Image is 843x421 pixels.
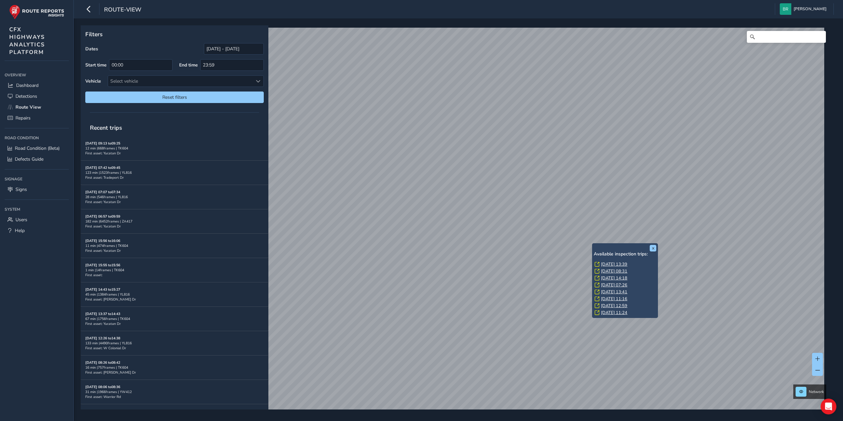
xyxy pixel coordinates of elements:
[601,275,627,281] a: [DATE] 14:18
[85,321,121,326] span: First asset: Yucatan Dr
[15,156,43,162] span: Defects Guide
[85,248,121,253] span: First asset: Yucatan Dr
[85,346,126,351] span: First asset: W Colonial Dr
[5,225,69,236] a: Help
[747,31,826,43] input: Search
[85,409,120,414] strong: [DATE] 07:50 to 11:32
[9,26,45,56] span: CFX HIGHWAYS ANALYTICS PLATFORM
[108,76,253,87] div: Select vehicle
[15,186,27,193] span: Signs
[85,394,121,399] span: First asset: Warrior Rd
[85,273,102,277] span: First asset:
[85,219,264,224] div: 182 min | 6452 frames | ZA417
[780,3,829,15] button: [PERSON_NAME]
[16,82,39,89] span: Dashboard
[601,310,627,316] a: [DATE] 11:24
[85,195,264,199] div: 28 min | 546 frames | YL816
[5,143,69,154] a: Road Condition (Beta)
[85,297,136,302] span: First asset: [PERSON_NAME] Dr
[5,91,69,102] a: Detections
[85,151,121,156] span: First asset: Yucatan Dr
[5,80,69,91] a: Dashboard
[90,94,259,100] span: Reset filters
[85,170,264,175] div: 123 min | 1523 frames | YL816
[601,261,627,267] a: [DATE] 13:39
[5,184,69,195] a: Signs
[85,190,120,195] strong: [DATE] 07:07 to 07:34
[5,204,69,214] div: System
[601,303,627,309] a: [DATE] 12:59
[15,217,27,223] span: Users
[179,62,198,68] label: End time
[85,311,120,316] strong: [DATE] 13:37 to 14:43
[15,227,25,234] span: Help
[15,145,60,151] span: Road Condition (Beta)
[85,360,120,365] strong: [DATE] 08:26 to 08:42
[601,317,627,323] a: [DATE] 12:53
[85,292,264,297] div: 45 min | 1384 frames | YL816
[780,3,791,15] img: diamond-layout
[601,296,627,302] a: [DATE] 11:16
[594,251,656,257] h6: Available inspection trips:
[85,224,121,229] span: First asset: Yucatan Dr
[85,238,120,243] strong: [DATE] 15:56 to 16:06
[601,268,627,274] a: [DATE] 08:31
[85,316,264,321] div: 67 min | 1756 frames | TK604
[85,287,120,292] strong: [DATE] 14:43 to 15:27
[794,3,827,15] span: [PERSON_NAME]
[85,365,264,370] div: 16 min | 757 frames | TK604
[85,336,120,341] strong: [DATE] 12:26 to 14:38
[85,92,264,103] button: Reset filters
[5,113,69,123] a: Repairs
[104,6,141,15] span: route-view
[85,384,120,389] strong: [DATE] 08:06 to 08:36
[601,289,627,295] a: [DATE] 13:41
[821,399,836,414] div: Open Intercom Messenger
[85,389,264,394] div: 31 min | 1966 frames | YW412
[5,133,69,143] div: Road Condition
[85,30,264,39] p: Filters
[85,214,120,219] strong: [DATE] 06:57 to 09:59
[5,102,69,113] a: Route View
[85,46,98,52] label: Dates
[601,282,627,288] a: [DATE] 07:26
[85,119,127,136] span: Recent trips
[85,146,264,151] div: 12 min | 668 frames | TK604
[85,268,264,273] div: 1 min | 14 frames | TK604
[85,341,264,346] div: 133 min | 4490 frames | YL816
[5,70,69,80] div: Overview
[85,62,107,68] label: Start time
[85,199,121,204] span: First asset: Yucatan Dr
[809,389,824,394] span: Network
[9,5,64,19] img: rr logo
[85,165,120,170] strong: [DATE] 07:42 to 09:45
[85,175,124,180] span: First asset: Tradeport Dr
[85,243,264,248] div: 11 min | 474 frames | TK604
[650,245,656,251] button: x
[85,141,120,146] strong: [DATE] 09:13 to 09:25
[5,214,69,225] a: Users
[85,78,101,84] label: Vehicle
[85,370,136,375] span: First asset: [PERSON_NAME] Dr
[15,104,41,110] span: Route View
[83,28,824,417] canvas: Map
[15,93,37,99] span: Detections
[85,263,120,268] strong: [DATE] 15:55 to 15:56
[5,154,69,165] a: Defects Guide
[15,115,31,121] span: Repairs
[5,174,69,184] div: Signage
